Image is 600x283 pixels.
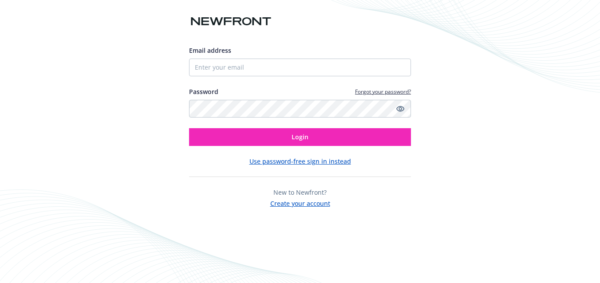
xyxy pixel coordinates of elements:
label: Password [189,87,218,96]
button: Login [189,128,411,146]
button: Create your account [270,197,330,208]
span: Login [292,133,308,141]
button: Use password-free sign in instead [249,157,351,166]
img: Newfront logo [189,14,273,29]
input: Enter your email [189,59,411,76]
span: Email address [189,46,231,55]
a: Forgot your password? [355,88,411,95]
a: Show password [395,103,406,114]
input: Enter your password [189,100,411,118]
span: New to Newfront? [273,188,327,197]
